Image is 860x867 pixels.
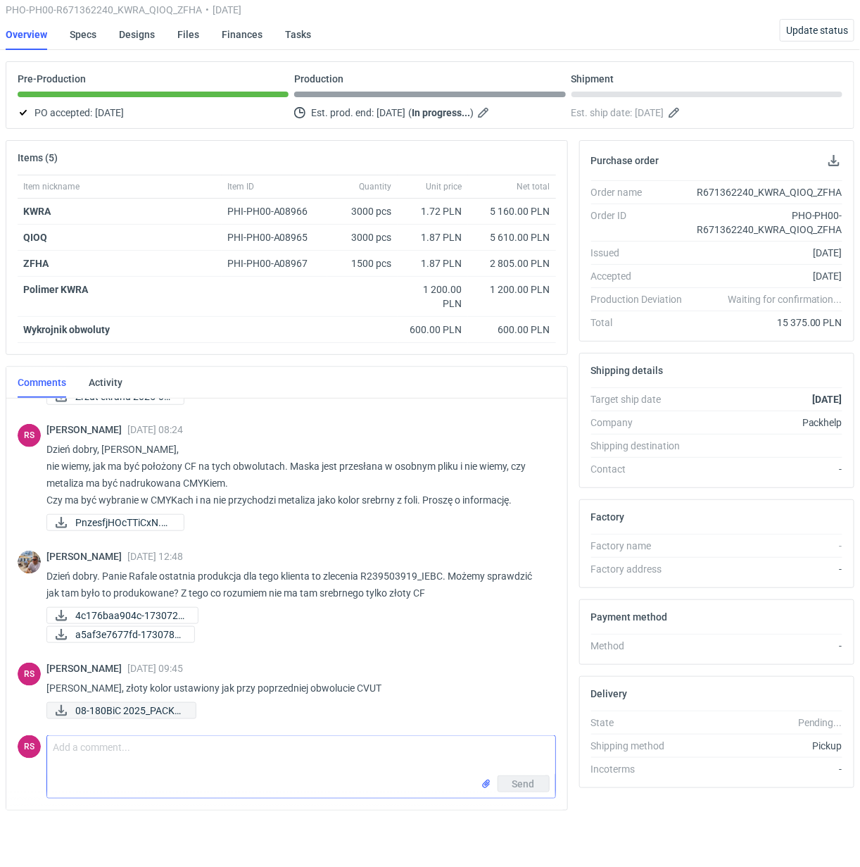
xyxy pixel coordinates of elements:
span: [DATE] [95,104,124,121]
span: a5af3e7677fd-1730789... [75,627,183,642]
h2: Factory [591,511,625,523]
span: Unit price [426,181,462,192]
span: 4c176baa904c-1730728... [75,608,186,623]
figcaption: RS [18,735,41,759]
a: a5af3e7677fd-1730789... [46,626,195,643]
em: Waiting for confirmation... [728,292,842,306]
div: 600.00 PLN [403,323,462,337]
span: [PERSON_NAME] [46,663,127,674]
div: 1 200.00 PLN [474,282,550,297]
div: 3000 pcs [327,225,398,251]
span: Net total [517,181,550,192]
div: - [692,462,842,476]
em: Pending... [798,717,842,728]
a: Designs [119,19,155,50]
div: PO accepted: [18,104,289,121]
div: Factory name [591,539,692,553]
a: PnzesfjHOcTTiCxN.png [46,514,184,531]
button: 08-180BiC 2025_PACKH... [46,702,196,719]
strong: Polimer KWRA [23,284,88,295]
a: Comments [18,367,66,398]
div: Company [591,416,692,430]
strong: Wykrojnik obwoluty [23,324,110,335]
figcaption: RS [18,424,41,447]
div: PHI-PH00-A08967 [227,256,322,270]
span: PnzesfjHOcTTiCxN.png [75,515,172,530]
span: • [205,4,209,15]
button: Download PO [826,152,842,169]
a: Specs [70,19,96,50]
strong: QIOQ [23,232,47,243]
span: [PERSON_NAME] [46,424,127,435]
button: Edit estimated shipping date [667,104,684,121]
button: Edit estimated production end date [476,104,493,121]
p: Dzień dobry. Panie Rafale ostatnia produkcja dla tego klienta to zlecenia R239503919_IEBC. Możemy... [46,568,545,601]
div: [DATE] [692,246,842,260]
h2: Purchase order [591,155,659,166]
div: Target ship date [591,392,692,406]
h2: Items (5) [18,152,58,163]
span: Update status [786,25,848,35]
button: Update status [780,19,854,42]
div: Issued [591,246,692,260]
img: Michał Palasek [18,551,41,574]
div: 1.72 PLN [403,204,462,218]
em: ( [408,107,412,118]
span: 08-180BiC 2025_PACKH... [75,703,184,718]
div: Rafał Stani [18,735,41,759]
a: Activity [89,367,122,398]
div: Order name [591,185,692,199]
div: Pickup [692,739,842,753]
div: a5af3e7677fd-1730789558197.jpg [46,626,187,643]
div: Accepted [591,269,692,283]
div: State [591,716,692,730]
figcaption: RS [18,663,41,686]
div: Shipping destination [591,439,692,453]
a: 4c176baa904c-1730728... [46,607,198,624]
strong: [DATE] [813,394,842,405]
span: Item nickname [23,181,80,192]
strong: KWRA [23,206,51,217]
span: Item ID [227,181,254,192]
div: PHO-PH00-R671362240_KWRA_QIOQ_ZFHA [692,208,842,237]
h2: Delivery [591,688,628,699]
div: 4c176baa904c-1730728864610.jpg [46,607,187,624]
h2: Shipping details [591,365,664,376]
span: Quantity [360,181,392,192]
div: Rafał Stani [18,663,41,686]
p: [PERSON_NAME], złoty kolor ustawiony jak przy poprzedniej obwolucie CVUT [46,680,545,697]
div: 2 805.00 PLN [474,256,550,270]
a: Tasks [285,19,311,50]
strong: In progress... [412,107,470,118]
div: 15 375.00 PLN [692,316,842,330]
a: Overview [6,19,47,50]
div: 5 160.00 PLN [474,204,550,218]
div: Total [591,316,692,330]
span: [DATE] 12:48 [127,551,183,562]
h2: Payment method [591,611,668,623]
div: 3000 pcs [327,199,398,225]
span: Send [512,779,535,789]
div: R671362240_KWRA_QIOQ_ZFHA [692,185,842,199]
span: [DATE] [377,104,405,121]
div: PHI-PH00-A08965 [227,230,322,244]
a: Files [177,19,199,50]
div: PHO-PH00-R671362240_KWRA_QIOQ_ZFHA [DATE] [6,4,706,15]
span: [PERSON_NAME] [46,551,127,562]
div: Est. ship date: [571,104,842,121]
div: - [692,639,842,653]
div: - [692,562,842,576]
div: Factory address [591,562,692,576]
div: Incoterms [591,762,692,776]
div: 1500 pcs [327,251,398,277]
div: 08-180BiC 2025_PACKHELP_310x310x100_obwoluta QIOQ i ZFHA.pdf [46,702,187,719]
div: 600.00 PLN [474,323,550,337]
div: PHI-PH00-A08966 [227,204,322,218]
div: Packhelp [692,416,842,430]
div: Shipping method [591,739,692,753]
div: - [692,539,842,553]
div: Est. prod. end: [294,104,565,121]
div: Production Deviation [591,292,692,306]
